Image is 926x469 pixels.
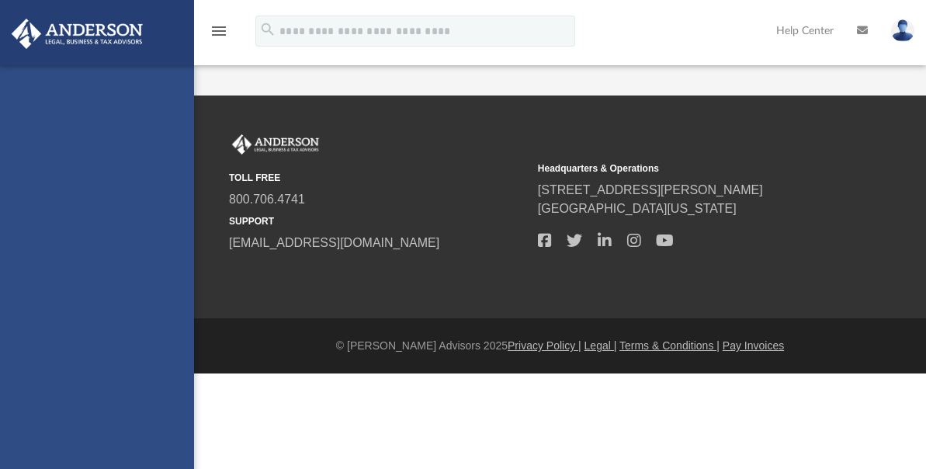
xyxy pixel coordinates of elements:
[508,339,581,352] a: Privacy Policy |
[210,22,228,40] i: menu
[229,171,527,185] small: TOLL FREE
[7,19,147,49] img: Anderson Advisors Platinum Portal
[723,339,784,352] a: Pay Invoices
[619,339,720,352] a: Terms & Conditions |
[229,193,305,206] a: 800.706.4741
[210,30,228,40] a: menu
[194,338,926,354] div: © [PERSON_NAME] Advisors 2025
[584,339,617,352] a: Legal |
[229,236,439,249] a: [EMAIL_ADDRESS][DOMAIN_NAME]
[229,134,322,155] img: Anderson Advisors Platinum Portal
[538,202,737,215] a: [GEOGRAPHIC_DATA][US_STATE]
[538,183,763,196] a: [STREET_ADDRESS][PERSON_NAME]
[538,162,836,175] small: Headquarters & Operations
[229,214,527,228] small: SUPPORT
[259,21,276,38] i: search
[891,19,914,42] img: User Pic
